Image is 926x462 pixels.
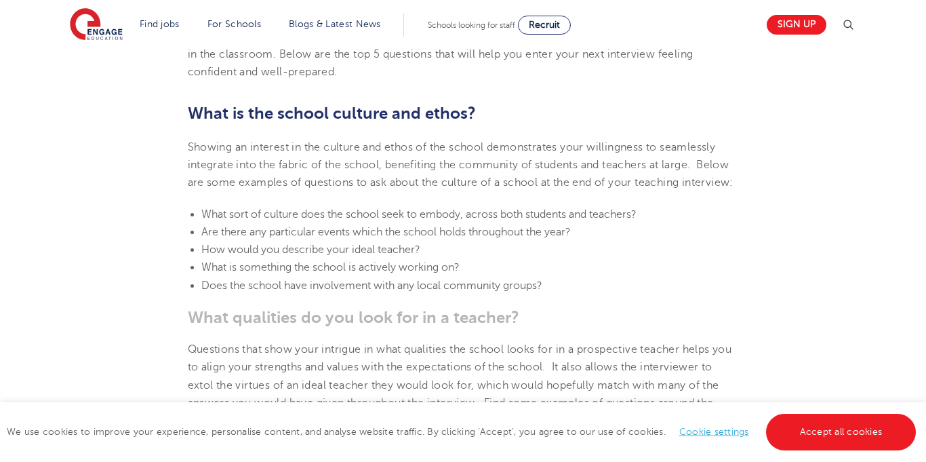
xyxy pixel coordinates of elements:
[201,261,460,273] span: What is something the school is actively working on?
[188,104,476,123] span: What is the school culture and ethos?
[70,8,123,42] img: Engage Education
[7,427,919,437] span: We use cookies to improve your experience, personalise content, and analyse website traffic. By c...
[201,280,542,292] span: Does the school have involvement with any local community groups?
[188,308,519,327] span: What qualities do you look for in a teacher?
[207,19,261,29] a: For Schools
[188,343,732,427] span: Questions that show your intrigue in what qualities the school looks for in a prospective teacher...
[289,19,381,29] a: Blogs & Latest News
[140,19,180,29] a: Find jobs
[766,414,917,450] a: Accept all cookies
[679,427,749,437] a: Cookie settings
[529,20,560,30] span: Recruit
[201,244,420,256] span: How would you describe your ideal teacher?
[201,208,637,220] span: What sort of culture does the school seek to embody, across both students and teachers?
[201,226,571,238] span: Are there any particular events which the school holds throughout the year?
[767,15,826,35] a: Sign up
[428,20,515,30] span: Schools looking for staff
[188,141,733,189] span: Showing an interest in the culture and ethos of the school demonstrates your willingness to seaml...
[518,16,571,35] a: Recruit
